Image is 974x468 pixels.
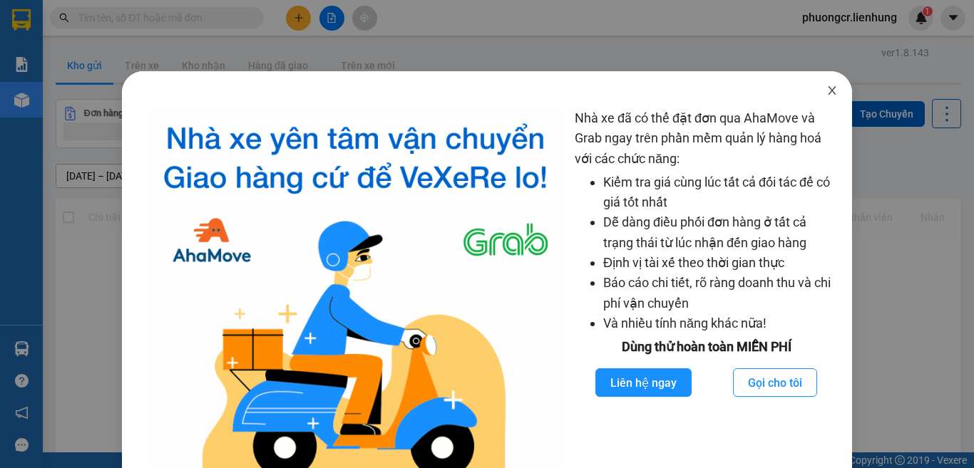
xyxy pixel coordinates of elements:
[812,71,852,111] button: Close
[610,374,677,392] span: Liên hệ ngay
[733,368,817,397] button: Gọi cho tôi
[603,172,838,213] li: Kiểm tra giá cùng lúc tất cả đối tác để có giá tốt nhất
[748,374,802,392] span: Gọi cho tôi
[603,273,838,313] li: Báo cáo chi tiết, rõ ràng doanh thu và chi phí vận chuyển
[603,253,838,273] li: Định vị tài xế theo thời gian thực
[595,368,692,397] button: Liên hệ ngay
[603,212,838,253] li: Dễ dàng điều phối đơn hàng ở tất cả trạng thái từ lúc nhận đến giao hàng
[826,85,838,96] span: close
[603,313,838,333] li: Và nhiều tính năng khác nữa!
[575,337,838,357] div: Dùng thử hoàn toàn MIỄN PHÍ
